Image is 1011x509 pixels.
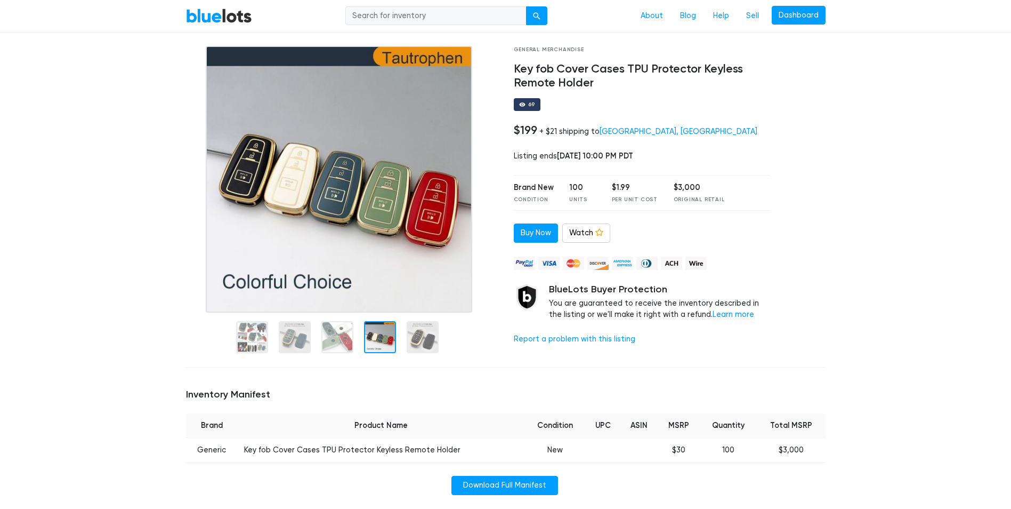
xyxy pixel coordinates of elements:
a: Report a problem with this listing [514,335,635,344]
h4: Key fob Cover Cases TPU Protector Keyless Remote Holder [514,62,771,90]
h5: Inventory Manifest [186,389,826,401]
a: Watch [562,224,610,243]
a: BlueLots [186,8,252,23]
span: [DATE] 10:00 PM PDT [557,151,633,161]
div: Original Retail [674,196,725,204]
div: Condition [514,196,554,204]
div: $1.99 [612,182,658,194]
img: visa-79caf175f036a155110d1892330093d4c38f53c55c9ec9e2c3a54a56571784bb.png [538,257,560,270]
a: Learn more [713,310,754,319]
th: Product Name [238,413,524,438]
h4: $199 [514,123,537,137]
img: mastercard-42073d1d8d11d6635de4c079ffdb20a4f30a903dc55d1612383a1b395dd17f39.png [563,257,584,270]
img: american_express-ae2a9f97a040b4b41f6397f7637041a5861d5f99d0716c09922aba4e24c8547d.png [612,257,633,270]
img: d16b77d2-e571-41d8-9229-efe113aa3742-1756435402.jpg [206,46,472,313]
div: Brand New [514,182,554,194]
div: Units [569,196,596,204]
div: General Merchandise [514,46,771,54]
a: Buy Now [514,224,558,243]
div: + $21 shipping to [539,127,757,136]
img: discover-82be18ecfda2d062aad2762c1ca80e2d36a4073d45c9e0ffae68cd515fbd3d32.png [587,257,609,270]
td: 100 [700,438,756,463]
th: Total MSRP [757,413,826,438]
div: You are guaranteed to receive the inventory described in the listing or we'll make it right with ... [549,284,771,321]
a: Blog [672,6,705,26]
th: UPC [585,413,620,438]
th: Quantity [700,413,756,438]
img: buyer_protection_shield-3b65640a83011c7d3ede35a8e5a80bfdfaa6a97447f0071c1475b91a4b0b3d01.png [514,284,540,311]
td: Generic [186,438,238,463]
div: $3,000 [674,182,725,194]
td: $30 [658,438,700,463]
img: wire-908396882fe19aaaffefbd8e17b12f2f29708bd78693273c0e28e3a24408487f.png [685,257,707,270]
th: Condition [524,413,585,438]
td: New [524,438,585,463]
div: Per Unit Cost [612,196,658,204]
td: $3,000 [757,438,826,463]
a: Sell [738,6,767,26]
a: Dashboard [772,6,826,25]
input: Search for inventory [345,6,527,26]
img: ach-b7992fed28a4f97f893c574229be66187b9afb3f1a8d16a4691d3d3140a8ab00.png [661,257,682,270]
div: 69 [528,102,536,107]
a: About [632,6,672,26]
div: 100 [569,182,596,194]
th: MSRP [658,413,700,438]
td: Key fob Cover Cases TPU Protector Keyless Remote Holder [238,438,524,463]
div: Listing ends [514,150,771,162]
a: Help [705,6,738,26]
th: ASIN [620,413,658,438]
a: Download Full Manifest [451,476,558,495]
img: diners_club-c48f30131b33b1bb0e5d0e2dbd43a8bea4cb12cb2961413e2f4250e06c020426.png [636,257,658,270]
img: paypal_credit-80455e56f6e1299e8d57f40c0dcee7b8cd4ae79b9eccbfc37e2480457ba36de9.png [514,257,535,270]
a: [GEOGRAPHIC_DATA], [GEOGRAPHIC_DATA] [600,127,757,136]
h5: BlueLots Buyer Protection [549,284,771,296]
th: Brand [186,413,238,438]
